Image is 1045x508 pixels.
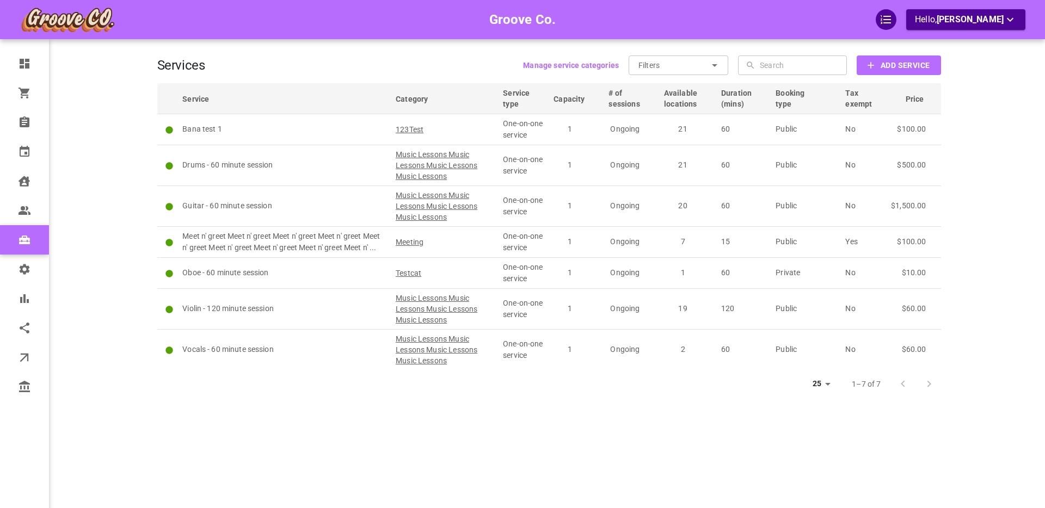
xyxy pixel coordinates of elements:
[659,236,706,247] p: 7
[503,338,544,361] p: One-on-one service
[776,88,835,109] span: Booking type
[891,201,926,210] span: $1,500.00
[548,159,593,171] p: 1
[721,267,766,278] p: 60
[548,236,593,247] p: 1
[659,344,706,355] p: 2
[603,159,648,171] p: Ongoing
[721,123,766,135] p: 60
[906,94,938,104] span: Price
[548,123,593,135] p: 1
[659,200,706,212] p: 20
[845,303,886,314] p: No
[776,303,835,314] p: Public
[608,88,654,109] span: # of sessions
[182,159,386,171] p: Drums - 60 minute session
[721,303,766,314] p: 120
[845,267,886,278] p: No
[396,94,442,104] span: Category
[902,304,926,313] span: $60.00
[776,344,835,355] p: Public
[554,94,599,104] span: Capacity
[721,159,766,171] p: 60
[20,6,115,33] img: company-logo
[396,333,493,366] span: Music Lessons Music Lessons Music Lessons Music Lessons
[503,231,544,253] p: One-on-one service
[503,262,544,284] p: One-on-one service
[503,88,544,109] span: Service type
[182,94,223,104] span: Service
[721,200,766,212] p: 60
[881,59,930,72] b: Add Service
[396,293,493,325] span: Music Lessons Music Lessons Music Lessons Music Lessons
[776,159,835,171] p: Public
[845,88,886,109] span: Tax exempt
[937,14,1004,24] span: [PERSON_NAME]
[548,303,593,314] p: 1
[664,88,711,109] span: Available locations
[603,267,648,278] p: Ongoing
[182,231,386,253] p: Meet n' greet Meet n' greet Meet n' greet Meet n' greet Meet n' greet Meet n' greet Meet n' greet...
[776,200,835,212] p: Public
[721,344,766,355] p: 60
[523,61,619,70] b: Manage service categories
[165,269,174,278] svg: Active
[845,123,886,135] p: No
[503,195,544,218] p: One-on-one service
[845,236,886,247] p: Yes
[396,149,493,182] span: Music Lessons Music Lessons Music Lessons Music Lessons
[897,160,926,169] span: $500.00
[157,58,205,73] h1: Services
[503,298,544,320] p: One-on-one service
[876,9,896,30] div: QuickStart Guide
[548,200,593,212] p: 1
[396,268,421,278] span: Testcat
[721,88,766,109] span: Duration (mins)
[906,9,1025,30] button: Hello,[PERSON_NAME]
[776,236,835,247] p: Public
[659,159,706,171] p: 21
[165,162,174,171] svg: Active
[182,123,386,135] p: Bana test 1
[902,268,926,277] span: $10.00
[165,126,174,135] svg: Active
[165,305,174,314] svg: Active
[845,200,886,212] p: No
[603,200,648,212] p: Ongoing
[165,346,174,355] svg: Active
[776,267,835,278] p: Private
[603,303,648,314] p: Ongoing
[603,123,648,135] p: Ongoing
[503,118,544,141] p: One-on-one service
[603,236,648,247] p: Ongoing
[396,190,493,222] span: Music Lessons Music Lessons Music Lessons Music Lessons
[182,267,386,278] p: Oboe - 60 minute session
[396,237,423,247] span: Meeting
[659,123,706,135] p: 21
[845,344,886,355] p: No
[897,125,926,133] span: $100.00
[489,9,556,30] h6: Groove Co.
[852,379,881,389] p: 1–7 of 7
[808,376,834,392] div: 25
[845,159,886,171] p: No
[548,344,593,355] p: 1
[503,154,544,177] p: One-on-one service
[659,267,706,278] p: 1
[721,236,766,247] p: 15
[165,202,174,212] svg: Active
[659,303,706,314] p: 19
[548,267,593,278] p: 1
[603,344,648,355] p: Ongoing
[396,124,423,135] span: 123Test
[915,13,1017,27] p: Hello,
[776,123,835,135] p: Public
[182,200,386,212] p: Guitar - 60 minute session
[897,237,926,246] span: $100.00
[182,344,386,355] p: Vocals - 60 minute session
[902,345,926,354] span: $60.00
[760,55,844,75] input: Search
[857,55,941,75] button: Add Service
[182,303,386,314] p: Violin - 120 minute session
[165,238,174,247] svg: Active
